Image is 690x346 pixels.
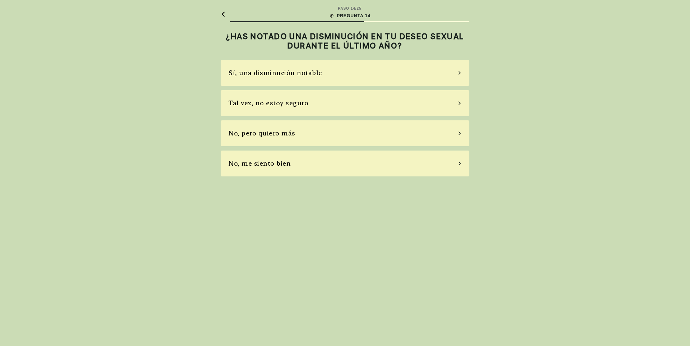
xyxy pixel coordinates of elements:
div: Tal vez, no estoy seguro [229,98,308,108]
div: Sí, una disminución notable [229,68,322,78]
div: PREGUNTA 14 [329,13,371,19]
div: No, pero quiero más [229,128,295,138]
div: No, me siento bien [229,158,291,168]
h2: ¿HAS NOTADO UNA DISMINUCIÓN EN TU DESEO SEXUAL DURANTE EL ÚLTIMO AÑO? [221,32,469,51]
div: PASO 14 / 25 [338,6,361,11]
